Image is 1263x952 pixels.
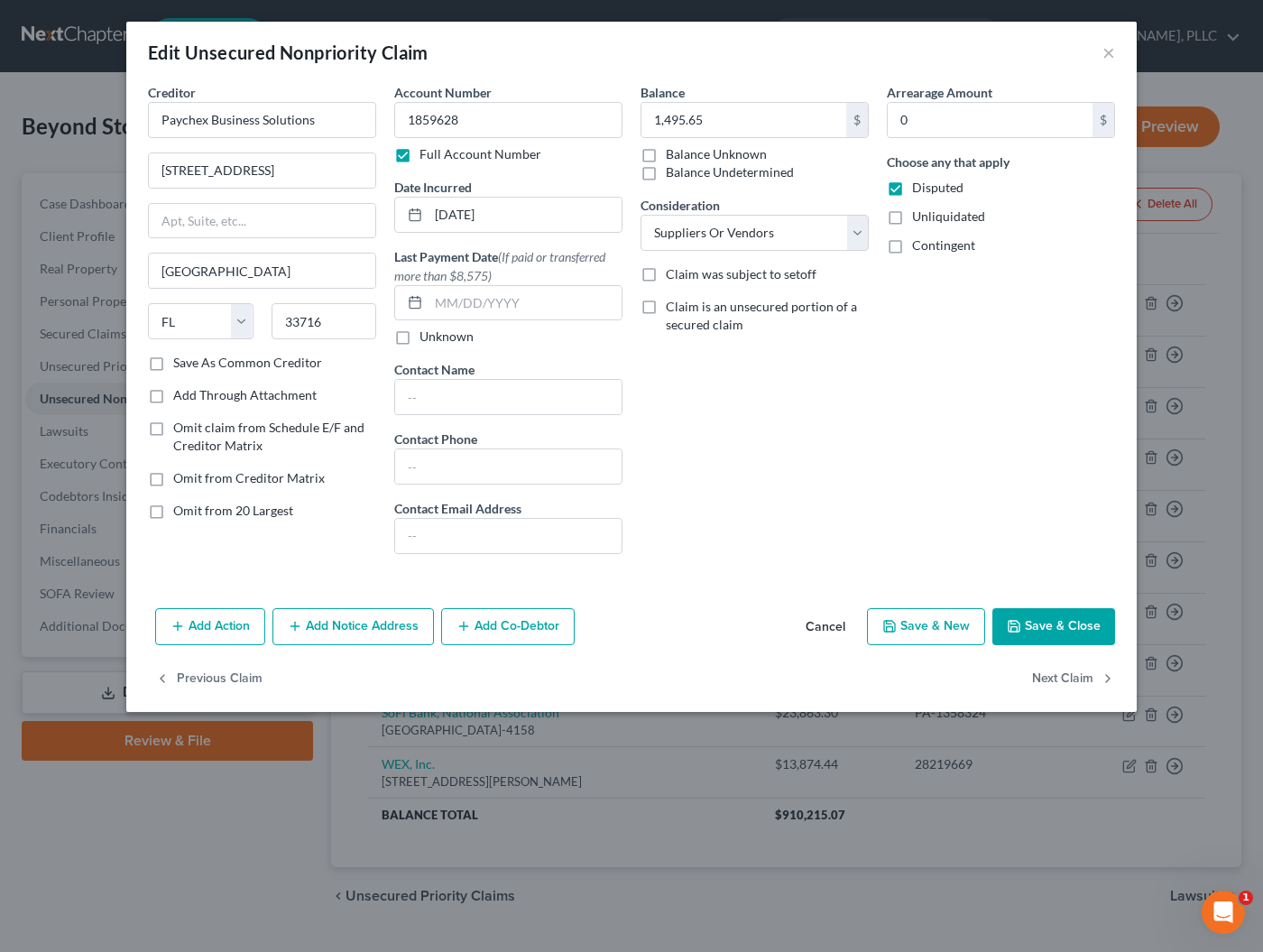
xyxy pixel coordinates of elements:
label: Balance Undetermined [666,163,794,181]
span: Omit claim from Schedule E/F and Creditor Matrix [173,420,364,453]
label: Full Account Number [419,145,541,163]
label: Consideration [641,196,720,215]
button: Cancel [791,610,860,646]
button: Previous Claim [155,660,263,698]
div: $ [1092,103,1114,137]
input: MM/DD/YYYY [429,198,622,232]
input: Search creditor by name... [148,102,376,138]
button: Save & New [867,608,985,646]
span: Disputed [912,180,963,195]
span: Claim is an unsecured portion of a secured claim [666,299,857,332]
span: Omit from Creditor Matrix [173,470,325,485]
div: $ [846,103,868,137]
label: Contact Name [394,360,475,379]
span: Omit from 20 Largest [173,503,293,518]
input: -- [395,449,622,484]
label: Balance Unknown [666,145,767,163]
span: Contingent [912,237,975,253]
input: MM/DD/YYYY [429,286,622,320]
input: Apt, Suite, etc... [149,204,375,238]
label: Choose any that apply [887,153,1009,171]
label: Date Incurred [394,178,472,197]
button: Add Co-Debtor [441,608,575,646]
input: Enter city... [149,254,375,288]
input: Enter address... [149,153,375,188]
label: Unknown [419,328,474,346]
input: Enter zip... [272,303,377,339]
span: Creditor [148,85,196,100]
span: 1 [1239,891,1253,905]
div: Edit Unsecured Nonpriority Claim [148,40,429,65]
span: Claim was subject to setoff [666,266,816,282]
input: -- [395,380,622,414]
label: Last Payment Date [394,247,622,285]
span: Unliquidated [912,208,985,224]
button: × [1102,42,1115,63]
button: Add Notice Address [272,608,434,646]
input: -- [395,519,622,553]
button: Add Action [155,608,265,646]
span: (If paid or transferred more than $8,575) [394,249,605,283]
label: Arrearage Amount [887,83,992,102]
label: Account Number [394,83,492,102]
label: Contact Phone [394,430,477,448]
input: 0.00 [888,103,1092,137]
input: -- [394,102,622,138]
label: Contact Email Address [394,499,521,518]
label: Balance [641,83,685,102]
label: Save As Common Creditor [173,354,322,372]
button: Next Claim [1032,660,1115,698]
button: Save & Close [992,608,1115,646]
input: 0.00 [641,103,846,137]
label: Add Through Attachment [173,386,317,404]
iframe: Intercom live chat [1202,891,1245,934]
